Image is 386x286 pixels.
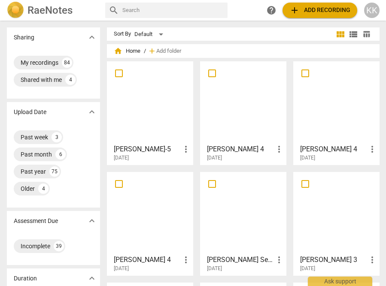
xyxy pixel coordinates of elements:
[87,273,97,283] span: expand_more
[109,5,119,15] span: search
[122,3,224,17] input: Search
[266,5,277,15] span: help
[300,265,315,272] span: [DATE]
[360,28,373,41] button: Table view
[334,28,347,41] button: Tile view
[144,48,146,54] span: /
[52,132,62,142] div: 3
[27,4,73,16] h2: RaeNotes
[274,255,284,265] span: more_vert
[114,31,131,37] div: Sort By
[348,29,359,39] span: view_list
[21,133,48,141] div: Past week
[38,184,49,194] div: 4
[114,154,129,162] span: [DATE]
[264,3,279,18] a: Help
[207,265,222,272] span: [DATE]
[85,272,98,285] button: Show more
[114,144,181,154] h3: rachel-honoway-5
[14,274,37,283] p: Duration
[14,108,46,117] p: Upload Date
[289,5,300,15] span: add
[203,175,283,272] a: [PERSON_NAME] Session 4[DATE]
[367,144,377,154] span: more_vert
[335,29,346,39] span: view_module
[114,255,181,265] h3: Kim Duckett 4
[300,255,367,265] h3: Lu Pereira 3
[87,32,97,42] span: expand_more
[114,47,140,55] span: Home
[110,175,190,272] a: [PERSON_NAME] 4[DATE]
[289,5,350,15] span: Add recording
[21,75,62,84] div: Shared with me
[347,28,360,41] button: List view
[85,31,98,44] button: Show more
[364,3,380,18] button: KK
[85,105,98,118] button: Show more
[300,144,367,154] h3: Lu Pereira 4
[21,58,58,67] div: My recordings
[308,277,372,286] div: Ask support
[21,167,46,176] div: Past year
[296,64,377,161] a: [PERSON_NAME] 4[DATE]
[207,144,274,154] h3: Maria DiPasquantonio 4
[85,214,98,227] button: Show more
[156,48,181,54] span: Add folder
[21,184,35,193] div: Older
[207,154,222,162] span: [DATE]
[181,255,191,265] span: more_vert
[114,47,122,55] span: home
[300,154,315,162] span: [DATE]
[54,241,64,251] div: 39
[55,149,66,160] div: 6
[110,64,190,161] a: [PERSON_NAME]-5[DATE]
[296,175,377,272] a: [PERSON_NAME] 3[DATE]
[87,107,97,117] span: expand_more
[283,3,357,18] button: Upload
[62,57,72,68] div: 84
[207,255,274,265] h3: Rhianna Quinn Roddy Session 4
[49,166,60,177] div: 75
[114,265,129,272] span: [DATE]
[362,30,371,38] span: table_chart
[21,150,52,159] div: Past month
[7,2,24,19] img: Logo
[65,75,76,85] div: 4
[21,242,50,250] div: Incomplete
[7,2,98,19] a: LogoRaeNotes
[14,217,58,226] p: Assessment Due
[134,27,166,41] div: Default
[274,144,284,154] span: more_vert
[148,47,156,55] span: add
[181,144,191,154] span: more_vert
[367,255,377,265] span: more_vert
[203,64,283,161] a: [PERSON_NAME] 4[DATE]
[14,33,34,42] p: Sharing
[87,216,97,226] span: expand_more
